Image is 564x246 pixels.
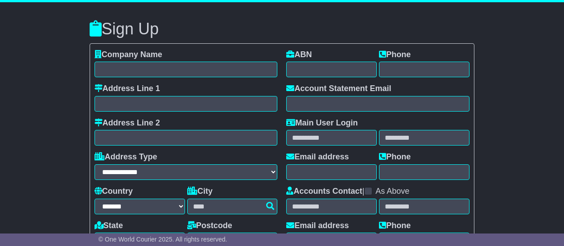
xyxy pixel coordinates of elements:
label: Email address [286,152,349,162]
label: Phone [379,50,411,60]
span: © One World Courier 2025. All rights reserved. [99,236,227,243]
label: Account Statement Email [286,84,391,94]
label: Address Line 1 [95,84,160,94]
label: ABN [286,50,312,60]
label: Postcode [187,221,232,231]
label: As Above [375,187,409,196]
label: State [95,221,123,231]
label: Address Type [95,152,157,162]
div: | [286,187,469,199]
label: Phone [379,221,411,231]
label: City [187,187,213,196]
label: Main User Login [286,118,358,128]
label: Phone [379,152,411,162]
label: Company Name [95,50,162,60]
label: Country [95,187,133,196]
label: Email address [286,221,349,231]
label: Address Line 2 [95,118,160,128]
label: Accounts Contact [286,187,362,196]
h3: Sign Up [90,20,474,38]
